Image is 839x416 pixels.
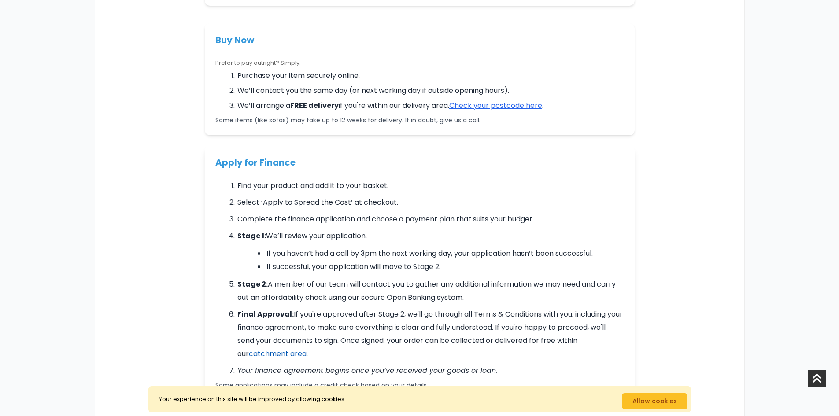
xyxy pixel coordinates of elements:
li: If successful, your application will move to Stage 2. [266,260,623,273]
strong: Stage 2: [237,279,268,289]
li: If you haven’t had a call by 3pm the next working day, your application hasn’t been successful. [266,247,623,260]
li: We’ll arrange a if you're within our delivery area. . [237,99,624,112]
strong: Stage 1: [237,231,266,241]
a: catchment area [249,349,307,359]
li: Select ‘Apply to Spread the Cost’ at checkout. [237,196,624,209]
li: We’ll review your application. [237,229,624,273]
h2: Apply for Finance [215,156,624,169]
h2: Buy Now [215,34,624,46]
a: Check your postcode here [449,100,542,110]
li: Complete the finance application and choose a payment plan that suits your budget. [237,213,624,226]
em: Your finance agreement begins once you’ve received your goods or loan. [237,365,497,376]
p: Your experience on this site will be improved by allowing cookies. [159,393,622,405]
li: We’ll contact you the same day (or next working day if outside opening hours). [237,84,624,97]
li: If you're approved after Stage 2, we'll go through all Terms & Conditions with you, including you... [237,308,624,361]
button: Allow cookies [622,393,687,409]
p: Prefer to pay outright? Simply: [215,57,624,69]
p: Some applications may include a credit check based on your details. [215,381,624,390]
li: Find your product and add it to your basket. [237,179,624,192]
li: A member of our team will contact you to gather any additional information we may need and carry ... [237,278,624,304]
strong: Final Approval: [237,309,294,319]
strong: FREE delivery [290,100,339,110]
li: Purchase your item securely online. [237,69,624,82]
p: Some items (like sofas) may take up to 12 weeks for delivery. If in doubt, give us a call. [215,116,624,125]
